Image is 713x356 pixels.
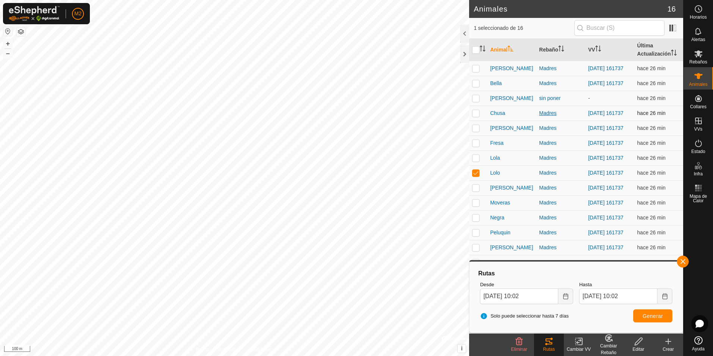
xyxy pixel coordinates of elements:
div: Madres [539,154,582,162]
span: 11 ago 2025, 9:35 [637,229,666,235]
div: Madres [539,109,582,117]
div: Cambiar VV [564,346,594,353]
a: Ayuda [684,333,713,354]
p-sorticon: Activar para ordenar [508,47,513,53]
div: Madres [539,79,582,87]
span: 11 ago 2025, 9:35 [637,110,666,116]
span: Animales [689,82,707,87]
span: Lola [490,154,500,162]
button: Generar [633,309,672,322]
a: [DATE] 161737 [588,65,624,71]
span: Alertas [691,37,705,42]
span: [PERSON_NAME] [490,65,533,72]
a: Contáctenos [248,346,273,353]
p-sorticon: Activar para ordenar [595,47,601,53]
span: Collares [690,104,706,109]
a: [DATE] 161737 [588,110,624,116]
a: [DATE] 161737 [588,185,624,191]
button: Choose Date [558,288,573,304]
div: Rutas [534,346,564,353]
span: Peluquin [490,229,511,237]
span: 11 ago 2025, 9:35 [637,170,666,176]
div: Editar [624,346,653,353]
span: 11 ago 2025, 9:35 [637,200,666,206]
span: 11 ago 2025, 9:35 [637,155,666,161]
div: Madres [539,229,582,237]
div: Rutas [477,269,675,278]
input: Buscar (S) [574,20,665,36]
span: Infra [694,172,703,176]
div: Madres [539,259,582,266]
span: [PERSON_NAME] [490,94,533,102]
div: Crear [653,346,683,353]
span: 11 ago 2025, 9:35 [637,140,666,146]
label: Hasta [579,281,672,288]
div: Madres [539,65,582,72]
th: VV [585,39,634,61]
button: Capas del Mapa [16,27,25,36]
a: [DATE] 161737 [588,244,624,250]
a: [DATE] 161737 [588,200,624,206]
span: Chusa [490,109,505,117]
span: 11 ago 2025, 9:35 [637,95,666,101]
span: 11 ago 2025, 9:35 [637,80,666,86]
span: Negra [490,214,504,222]
span: 11 ago 2025, 9:35 [637,65,666,71]
app-display-virtual-paddock-transition: - [588,95,590,101]
a: [DATE] 161737 [588,215,624,221]
div: sin poner [539,94,582,102]
div: Cambiar Rebaño [594,343,624,356]
div: Madres [539,124,582,132]
button: + [3,39,12,48]
p-sorticon: Activar para ordenar [480,47,486,53]
span: VVs [694,127,702,131]
span: Mapa de Calor [685,194,711,203]
a: [DATE] 161737 [588,155,624,161]
a: [DATE] 161737 [588,125,624,131]
label: Desde [480,281,573,288]
img: Logo Gallagher [9,6,60,21]
span: [PERSON_NAME] [490,124,533,132]
button: Choose Date [657,288,672,304]
span: Estado [691,149,705,154]
span: Eliminar [511,347,527,352]
span: M2 [74,10,81,18]
span: Fresa [490,139,503,147]
th: Última Actualización [634,39,683,61]
button: – [3,49,12,58]
span: Generar [643,313,663,319]
span: Moveras [490,199,510,207]
span: Solo puede seleccionar hasta 7 días [480,312,569,320]
span: 11 ago 2025, 9:35 [637,259,666,265]
a: [DATE] 161737 [588,259,624,265]
span: i [461,345,462,352]
div: Madres [539,244,582,252]
a: [DATE] 161737 [588,170,624,176]
button: Restablecer Mapa [3,27,12,36]
span: 16 [668,3,676,15]
span: Rebaños [689,60,707,64]
p-sorticon: Activar para ordenar [671,51,677,57]
div: Madres [539,139,582,147]
div: Madres [539,214,582,222]
div: Madres [539,199,582,207]
h2: Animales [474,4,667,13]
span: 1 seleccionado de 16 [474,24,574,32]
button: i [458,344,466,353]
span: 11 ago 2025, 9:35 [637,215,666,221]
span: 11 ago 2025, 9:35 [637,185,666,191]
span: 11 ago 2025, 9:35 [637,125,666,131]
th: Rebaño [536,39,585,61]
a: [DATE] 161737 [588,140,624,146]
span: [PERSON_NAME] [490,244,533,252]
span: Bella [490,79,502,87]
div: Madres [539,184,582,192]
span: Horarios [690,15,707,19]
th: Animal [487,39,536,61]
p-sorticon: Activar para ordenar [558,47,564,53]
a: [DATE] 161737 [588,229,624,235]
span: Ayuda [692,347,705,351]
a: [DATE] 161737 [588,80,624,86]
div: Madres [539,169,582,177]
a: Política de Privacidad [196,346,239,353]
